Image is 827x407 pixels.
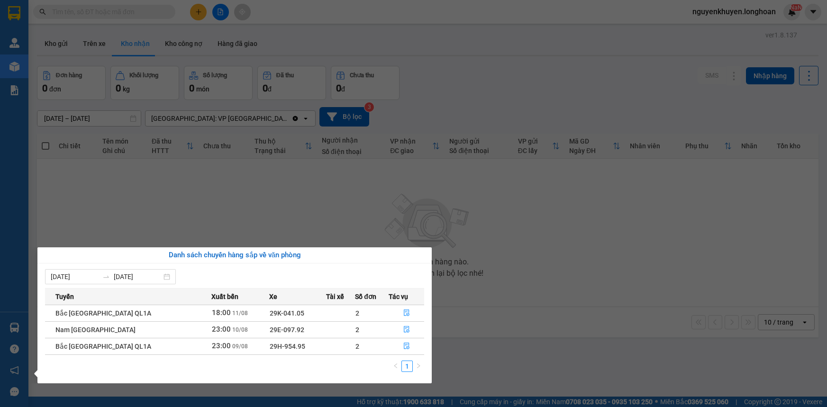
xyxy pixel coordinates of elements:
span: 10/08 [232,326,248,333]
button: file-done [389,339,424,354]
span: 23:00 [212,342,231,350]
span: Xuất bến [211,291,238,302]
span: 11/08 [232,310,248,317]
span: Tác vụ [389,291,408,302]
span: Tuyến [55,291,74,302]
li: 1 [401,361,413,372]
span: 2 [355,309,359,317]
span: 29E-097.92 [270,326,304,334]
span: 29K-041.05 [270,309,304,317]
span: left [393,363,399,369]
span: file-done [403,343,410,350]
input: Từ ngày [51,271,99,282]
span: file-done [403,309,410,317]
span: Số đơn [355,291,376,302]
span: Xe [269,291,277,302]
span: Nam [GEOGRAPHIC_DATA] [55,326,136,334]
span: 09/08 [232,343,248,350]
button: file-done [389,306,424,321]
input: Đến ngày [114,271,162,282]
span: 18:00 [212,308,231,317]
li: Previous Page [390,361,401,372]
span: 29H-954.95 [270,343,305,350]
span: swap-right [102,273,110,280]
button: file-done [389,322,424,337]
span: Bắc [GEOGRAPHIC_DATA] QL1A [55,309,151,317]
span: 23:00 [212,325,231,334]
a: 1 [402,361,412,371]
button: right [413,361,424,372]
span: file-done [403,326,410,334]
button: left [390,361,401,372]
span: 2 [355,343,359,350]
span: Bắc [GEOGRAPHIC_DATA] QL1A [55,343,151,350]
span: to [102,273,110,280]
li: Next Page [413,361,424,372]
div: Danh sách chuyến hàng sắp về văn phòng [45,250,424,261]
span: 2 [355,326,359,334]
span: right [416,363,421,369]
span: Tài xế [326,291,344,302]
